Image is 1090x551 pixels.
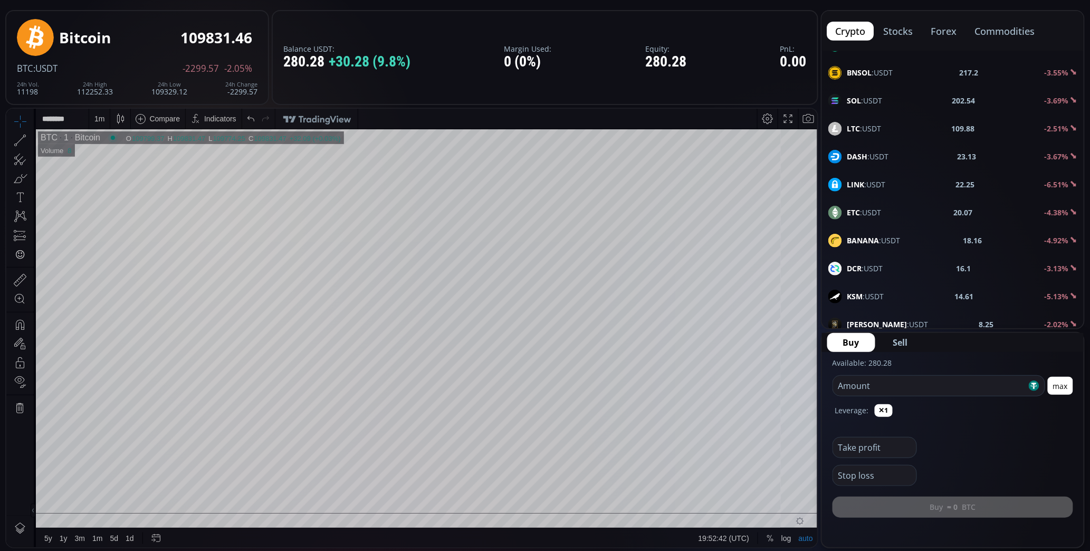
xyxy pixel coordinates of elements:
div: Bitcoin [59,30,111,46]
b: KSM [847,291,863,301]
div: 109831.47 [247,26,280,34]
label: Equity: [645,45,686,53]
b: -6.51% [1045,179,1069,189]
div: Go to [141,420,158,440]
button: forex [923,22,965,41]
button: Sell [877,333,924,352]
b: BNSOL [847,68,872,78]
div: O [120,26,126,34]
div: 0.00 [780,54,807,70]
div: 5y [38,425,46,434]
div: BTC [34,24,51,34]
b: -3.67% [1045,151,1069,161]
b: 23.13 [958,151,977,162]
span: :USDT [847,207,882,218]
span: BTC [17,62,33,74]
label: Available: 280.28 [833,358,892,368]
span: 19:52:42 (UTC) [692,425,743,434]
div: Indicators [198,6,230,14]
b: -4.92% [1045,235,1069,245]
button: ✕1 [875,404,893,417]
b: 217.2 [960,67,979,78]
div: 8 [61,38,65,46]
button: max [1048,377,1073,395]
div: log [775,425,785,434]
div: 109774.25 [207,26,239,34]
b: ETC [847,207,860,217]
b: -5.13% [1045,291,1069,301]
span: +30.28 (9.8%) [329,54,410,70]
div: 109329.12 [151,81,187,96]
b: 202.54 [952,95,976,106]
b: 20.07 [954,207,973,218]
div: 1y [53,425,61,434]
b: -3.55% [1045,68,1069,78]
div: Toggle Percentage [757,420,771,440]
b: 18.16 [963,235,982,246]
div: 1 m [88,6,98,14]
span: :USDT [847,291,884,302]
div: 109799.37 [126,26,158,34]
button: 19:52:42 (UTC) [689,420,747,440]
span: -2299.57 [183,64,219,73]
b: -2.02% [1045,319,1069,329]
span: -2.05% [224,64,252,73]
b: -4.38% [1045,207,1069,217]
b: LTC [847,123,860,134]
div:  [9,141,18,151]
div: 24h Vol. [17,81,39,88]
b: BANANA [847,235,879,245]
div: 24h Low [151,81,187,88]
div: 24h High [77,81,113,88]
b: 109.88 [952,123,975,134]
span: :USDT [847,235,901,246]
span: :USDT [33,62,58,74]
span: :USDT [847,67,893,78]
button: crypto [827,22,874,41]
label: Leverage: [835,405,869,416]
label: PnL: [780,45,807,53]
div: C [242,26,247,34]
span: Sell [893,336,908,349]
b: DCR [847,263,862,273]
div: 1d [119,425,128,434]
span: :USDT [847,123,882,134]
div: H [161,26,167,34]
label: Margin Used: [504,45,552,53]
div: 5d [104,425,112,434]
button: stocks [875,22,922,41]
span: :USDT [847,151,889,162]
div: Toggle Auto Scale [789,420,810,440]
b: 16.1 [957,263,971,274]
div: Market open [102,24,111,34]
div: 109831.46 [180,30,252,46]
span: :USDT [847,263,883,274]
div: auto [792,425,807,434]
label: Balance USDT: [283,45,410,53]
div: Bitcoin [62,24,94,34]
div: 280.28 [645,54,686,70]
b: LINK [847,179,865,189]
b: -2.51% [1045,123,1069,134]
button: commodities [967,22,1044,41]
button: Buy [827,333,875,352]
div: Volume [34,38,57,46]
span: :USDT [847,319,929,330]
div: 1 [51,24,62,34]
div: Toggle Log Scale [771,420,789,440]
div: Hide Drawings Toolbar [24,395,29,409]
span: :USDT [847,95,883,106]
div: 280.28 [283,54,410,70]
b: [PERSON_NAME] [847,319,907,329]
b: 8.25 [979,319,994,330]
div: 109831.47 [167,26,199,34]
div: 3m [69,425,79,434]
b: DASH [847,151,868,161]
b: 22.25 [956,179,975,190]
div: -2299.57 [225,81,257,96]
div: L [202,26,206,34]
div: 112252.33 [77,81,113,96]
b: SOL [847,96,862,106]
b: 14.61 [955,291,974,302]
div: 0 (0%) [504,54,552,70]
